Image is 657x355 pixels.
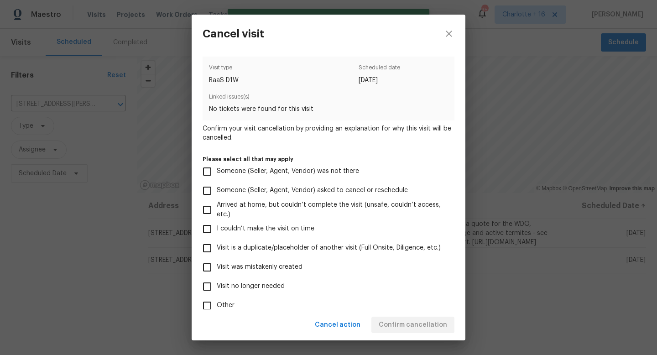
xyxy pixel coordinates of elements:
[217,186,408,195] span: Someone (Seller, Agent, Vendor) asked to cancel or reschedule
[217,243,441,253] span: Visit is a duplicate/placeholder of another visit (Full Onsite, Diligence, etc.)
[217,224,314,234] span: I couldn’t make the visit on time
[217,301,235,310] span: Other
[203,124,454,142] span: Confirm your visit cancellation by providing an explanation for why this visit will be cancelled.
[217,262,302,272] span: Visit was mistakenly created
[315,319,360,331] span: Cancel action
[203,157,454,162] label: Please select all that may apply
[209,63,239,76] span: Visit type
[311,317,364,334] button: Cancel action
[217,167,359,176] span: Someone (Seller, Agent, Vendor) was not there
[359,76,400,85] span: [DATE]
[203,27,264,40] h3: Cancel visit
[433,15,465,53] button: close
[209,92,448,105] span: Linked issues(s)
[209,76,239,85] span: RaaS D1W
[209,104,448,114] span: No tickets were found for this visit
[217,200,447,219] span: Arrived at home, but couldn’t complete the visit (unsafe, couldn’t access, etc.)
[217,282,285,291] span: Visit no longer needed
[359,63,400,76] span: Scheduled date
